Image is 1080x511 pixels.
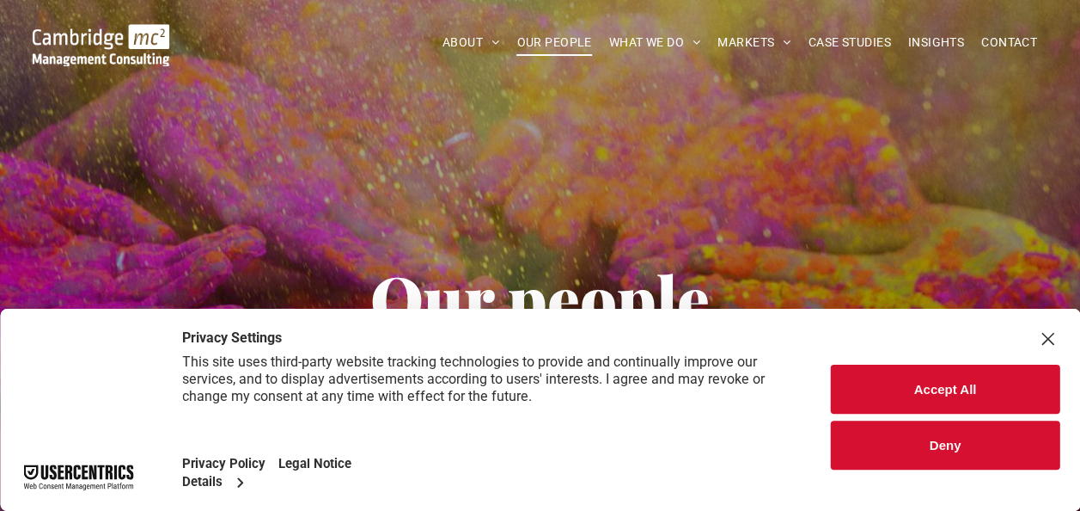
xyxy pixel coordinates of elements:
a: WHAT WE DO [601,29,710,56]
a: INSIGHTS [900,29,973,56]
a: ABOUT [434,29,509,56]
a: CONTACT [973,29,1046,56]
a: CASE STUDIES [800,29,900,56]
a: MARKETS [709,29,799,56]
a: OUR PEOPLE [508,29,600,56]
img: Go to Homepage [33,24,170,66]
span: Our people [370,255,710,341]
a: Your Business Transformed | Cambridge Management Consulting [33,27,170,45]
